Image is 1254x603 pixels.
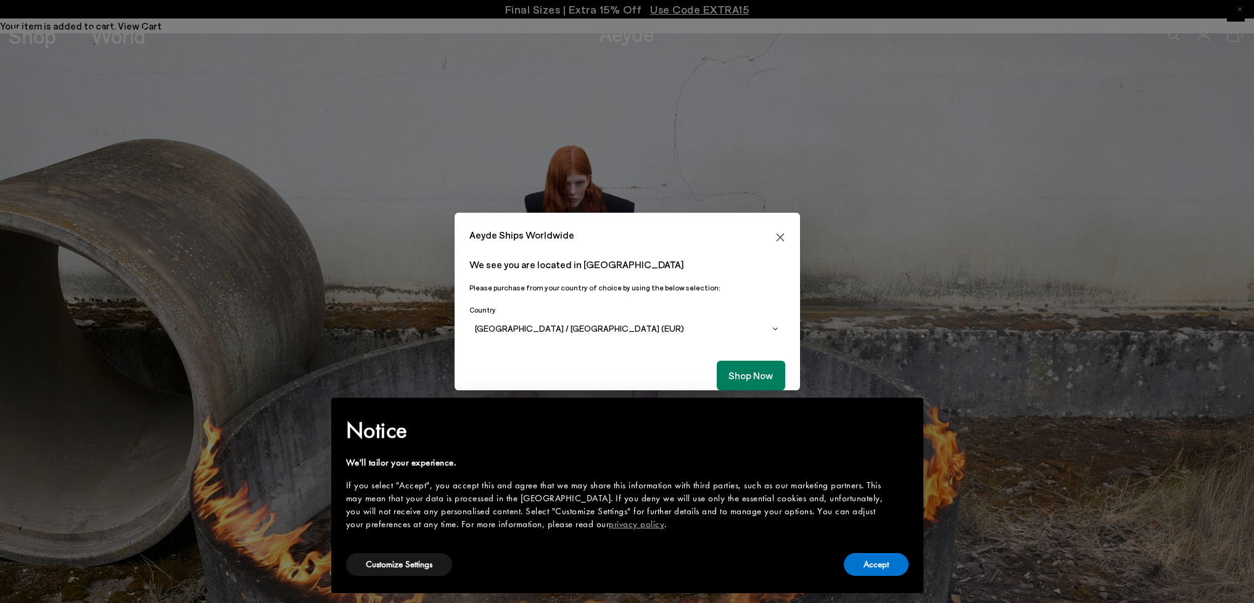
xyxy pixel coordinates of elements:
[469,306,495,314] span: Country
[346,414,889,446] h2: Notice
[844,553,909,576] button: Accept
[469,282,785,293] p: Please purchase from your country of choice by using the below selection:
[346,456,889,469] div: We'll tailor your experience.
[717,361,785,390] button: Shop Now
[899,406,907,425] span: ×
[770,228,790,247] button: Close
[889,401,918,431] button: Close this notice
[469,228,574,242] span: Aeyde Ships Worldwide
[609,518,664,530] a: privacy policy
[475,323,684,334] span: [GEOGRAPHIC_DATA] / [GEOGRAPHIC_DATA] (EUR)
[346,553,452,576] button: Customize Settings
[469,257,785,272] p: We see you are located in [GEOGRAPHIC_DATA]
[346,479,889,531] div: If you select "Accept", you accept this and agree that we may share this information with third p...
